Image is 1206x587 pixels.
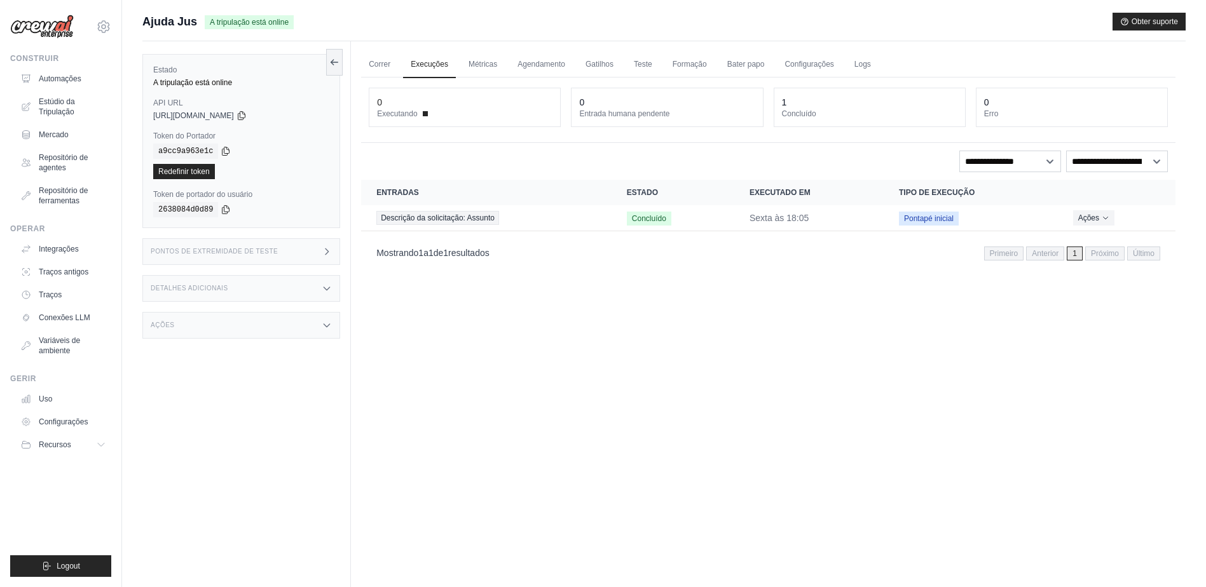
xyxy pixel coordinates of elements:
h3: Pontos de extremidade de teste [151,248,278,255]
font: Variáveis de ambiente [39,335,106,356]
span: [URL][DOMAIN_NAME] [153,111,234,121]
span: Anterior [1026,246,1064,260]
a: Traços antigos [15,262,111,282]
th: Executado em [734,180,884,205]
div: 0 [377,96,382,109]
p: Mostrando a de resultados [376,246,490,259]
font: Repositório de ferramentas [39,186,106,206]
a: Integrações [15,239,111,259]
a: Variáveis de ambiente [15,330,111,361]
a: Redefinir token [153,164,215,179]
a: Exibir detalhes de execução para Descrição da solicitação [376,211,596,225]
a: Métricas [461,51,505,78]
th: Entradas [361,180,612,205]
span: Ajuda Jus [142,13,197,30]
a: Teste [626,51,660,78]
span: Concluído [627,212,671,226]
button: Obter suporte [1113,13,1186,30]
span: Próximo [1085,246,1125,260]
font: Automações [39,74,81,84]
span: Pontapé inicial [899,212,959,226]
span: 1 [428,248,434,258]
dt: Entrada humana pendente [579,109,755,119]
font: Ações [1078,213,1099,223]
font: Traços antigos [39,267,88,277]
button: Recursos [15,435,111,455]
a: Configurações [777,51,841,78]
span: Último [1127,246,1160,260]
a: Configurações [15,412,111,432]
span: Logout [57,561,80,571]
a: Bater papo [720,51,772,78]
span: Recursos [39,440,71,450]
font: Estúdio da Tripulação [39,97,106,117]
a: Automações [15,69,111,89]
section: Tabela de execuções da tripulação [361,180,1175,269]
label: API URL [153,98,329,108]
span: 1 [418,248,423,258]
font: Obter suporte [1132,17,1178,27]
a: Formação [665,51,715,78]
font: Repositório de agentes [39,152,106,173]
a: Agendamento [510,51,573,78]
font: Integrações [39,244,79,254]
div: 0 [984,96,989,109]
time: September 19, 2025 at 18:05 GMT-3 [750,213,809,223]
a: Correr [361,51,398,78]
a: Mercado [15,125,111,145]
label: Token de portador do usuário [153,189,329,199]
label: Estado [153,65,329,75]
button: Logout [10,555,111,577]
img: Logotipo [10,15,74,39]
span: A tripulação está online [205,15,294,29]
h3: Detalhes adicionais [151,285,228,292]
span: 1 [1067,246,1083,260]
a: Traços [15,285,111,305]
button: Ações para execução [1073,210,1114,226]
div: Construir [10,53,111,64]
div: A tripulação está online [153,78,329,88]
a: Estúdio da Tripulação [15,91,111,122]
h3: Ações [151,321,175,329]
a: Gatilhos [578,51,621,78]
div: Gerir [10,374,111,384]
label: Token do Portador [153,131,329,141]
font: Mercado [39,130,69,140]
span: Descrição da solicitação: Assunto [376,211,499,225]
a: Logs [847,51,879,78]
font: Uso [39,394,52,404]
code: a9cc9a963e1c [153,144,218,159]
a: Execuções [403,51,456,78]
dt: Concluído [782,109,957,119]
code: 2638084d0d89 [153,202,218,217]
a: Conexões LLM [15,307,111,328]
th: Tipo de execução [884,180,1058,205]
a: Repositório de agentes [15,147,111,178]
dt: Erro [984,109,1160,119]
nav: Paginação [984,246,1160,260]
font: Executando [377,109,417,119]
nav: Paginação [361,236,1175,269]
font: Configurações [39,417,88,427]
span: Primeiro [984,246,1024,260]
a: Repositório de ferramentas [15,180,111,211]
div: 0 [579,96,584,109]
font: Conexões LLM [39,313,90,323]
a: Uso [15,389,111,409]
font: Traços [39,290,62,300]
div: 1 [782,96,787,109]
th: Estado [612,180,734,205]
div: Operar [10,224,111,234]
span: 1 [443,248,448,258]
